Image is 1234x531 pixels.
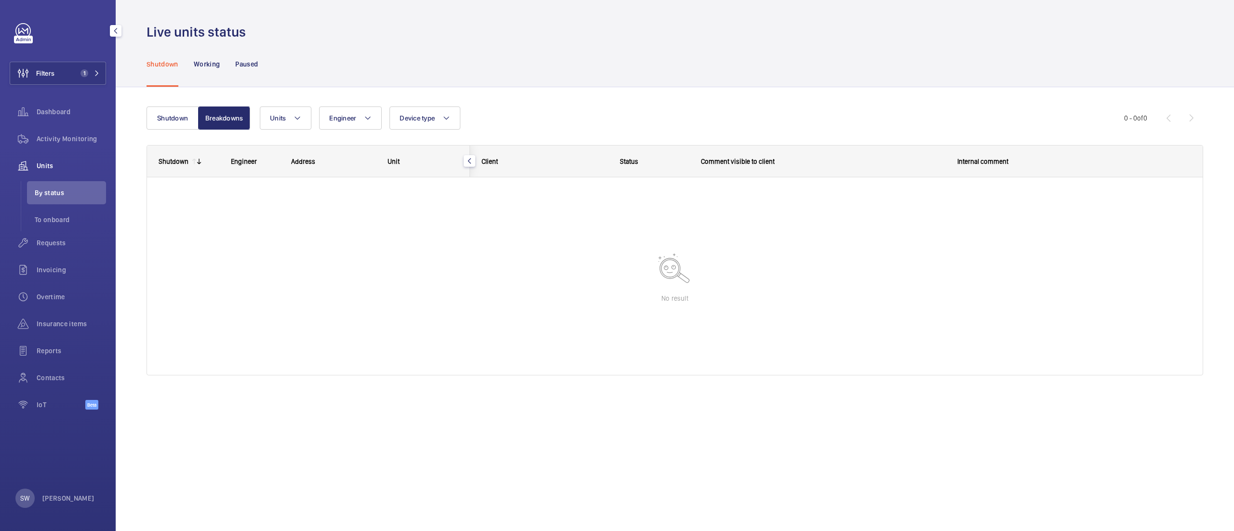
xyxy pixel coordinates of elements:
[159,158,188,165] div: Shutdown
[291,158,315,165] span: Address
[10,62,106,85] button: Filters1
[1124,115,1147,121] span: 0 - 0 0
[957,158,1008,165] span: Internal comment
[388,158,458,165] div: Unit
[270,114,286,122] span: Units
[37,373,106,383] span: Contacts
[37,134,106,144] span: Activity Monitoring
[231,158,257,165] span: Engineer
[35,215,106,225] span: To onboard
[37,400,85,410] span: IoT
[329,114,356,122] span: Engineer
[37,238,106,248] span: Requests
[235,59,258,69] p: Paused
[701,158,775,165] span: Comment visible to client
[482,158,498,165] span: Client
[37,107,106,117] span: Dashboard
[319,106,382,130] button: Engineer
[37,319,106,329] span: Insurance items
[1137,114,1143,122] span: of
[20,493,29,503] p: SW
[37,265,106,275] span: Invoicing
[37,161,106,171] span: Units
[620,158,638,165] span: Status
[37,292,106,302] span: Overtime
[198,106,250,130] button: Breakdowns
[80,69,88,77] span: 1
[85,400,98,410] span: Beta
[194,59,220,69] p: Working
[36,68,54,78] span: Filters
[147,23,252,41] h1: Live units status
[147,106,199,130] button: Shutdown
[389,106,460,130] button: Device type
[400,114,435,122] span: Device type
[35,188,106,198] span: By status
[42,493,94,503] p: [PERSON_NAME]
[147,59,178,69] p: Shutdown
[260,106,311,130] button: Units
[37,346,106,356] span: Reports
